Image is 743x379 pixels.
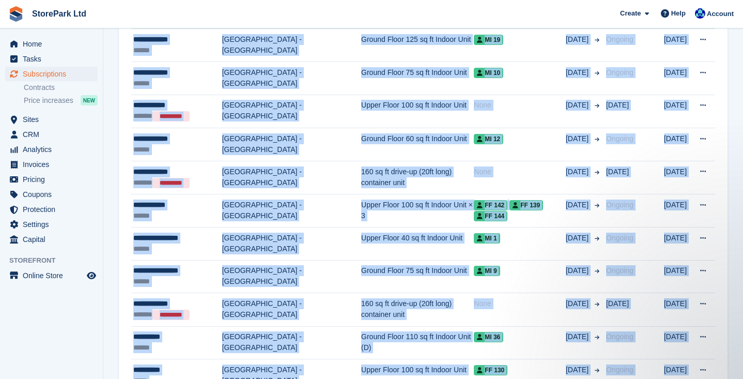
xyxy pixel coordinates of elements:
span: Ongoing [606,332,633,341]
div: None [474,100,566,111]
span: CRM [23,127,85,142]
td: Ground Floor 75 sq ft Indoor Unit [361,62,474,95]
span: MI 12 [474,134,503,144]
span: Ongoing [606,134,633,143]
td: Upper Floor 100 sq ft Indoor Unit × 3 [361,194,474,228]
img: stora-icon-8386f47178a22dfd0bd8f6a31ec36ba5ce8667c1dd55bd0f319d3a0aa187defe.svg [8,6,24,22]
a: menu [5,268,98,283]
td: Upper Floor 100 sq ft Indoor Unit [361,95,474,128]
td: Ground Floor 125 sq ft Indoor Unit [361,29,474,62]
a: menu [5,37,98,51]
div: None [474,298,566,309]
a: menu [5,217,98,232]
td: [GEOGRAPHIC_DATA] - [GEOGRAPHIC_DATA] [222,326,361,359]
span: FF 144 [474,211,507,221]
span: FF 139 [509,200,543,210]
td: [GEOGRAPHIC_DATA] - [GEOGRAPHIC_DATA] [222,95,361,128]
span: Ongoing [606,35,633,43]
span: [DATE] [606,299,629,308]
td: 160 sq ft drive-up (20ft long) container unit [361,293,474,327]
span: Pricing [23,172,85,187]
img: Donna [695,8,705,19]
span: MI 19 [474,35,503,45]
span: FF 130 [474,365,507,375]
span: Ongoing [606,68,633,77]
span: Account [707,9,734,19]
a: StorePark Ltd [28,5,90,22]
td: Ground Floor 110 sq ft Indoor Unit (D) [361,326,474,359]
span: Ongoing [606,366,633,374]
td: [DATE] [664,95,693,128]
a: menu [5,142,98,157]
td: [GEOGRAPHIC_DATA] - [GEOGRAPHIC_DATA] [222,62,361,95]
span: MI 1 [474,233,500,244]
a: Price increases NEW [24,95,98,106]
span: Online Store [23,268,85,283]
span: Analytics [23,142,85,157]
td: [DATE] [664,128,693,161]
a: menu [5,52,98,66]
td: [DATE] [664,161,693,194]
span: Subscriptions [23,67,85,81]
span: Coupons [23,187,85,202]
td: [GEOGRAPHIC_DATA] - [GEOGRAPHIC_DATA] [222,128,361,161]
td: [GEOGRAPHIC_DATA] - [GEOGRAPHIC_DATA] [222,260,361,293]
span: Create [620,8,641,19]
span: [DATE] [566,34,591,45]
a: menu [5,157,98,172]
td: Ground Floor 75 sq ft Indoor Unit [361,260,474,293]
td: [GEOGRAPHIC_DATA] - [GEOGRAPHIC_DATA] [222,293,361,327]
td: [DATE] [664,293,693,327]
span: MI 36 [474,332,503,342]
span: Capital [23,232,85,247]
a: menu [5,187,98,202]
span: [DATE] [566,200,591,210]
td: [GEOGRAPHIC_DATA] - [GEOGRAPHIC_DATA] [222,29,361,62]
a: Preview store [85,269,98,282]
span: [DATE] [566,166,591,177]
span: Price increases [24,96,73,105]
a: menu [5,112,98,127]
span: [DATE] [566,133,591,144]
div: None [474,166,566,177]
span: FF 142 [474,200,507,210]
span: Home [23,37,85,51]
span: [DATE] [566,298,591,309]
span: [DATE] [566,365,591,375]
a: menu [5,67,98,81]
td: [GEOGRAPHIC_DATA] - [GEOGRAPHIC_DATA] [222,194,361,228]
td: Upper Floor 40 sq ft Indoor Unit [361,227,474,260]
td: Ground Floor 60 sq ft Indoor Unit [361,128,474,161]
a: menu [5,202,98,217]
a: menu [5,127,98,142]
span: [DATE] [606,101,629,109]
td: [DATE] [664,29,693,62]
td: [DATE] [664,62,693,95]
span: MI 9 [474,266,500,276]
span: [DATE] [566,331,591,342]
td: [DATE] [664,326,693,359]
span: Ongoing [606,201,633,209]
a: menu [5,172,98,187]
div: NEW [81,95,98,105]
span: Help [671,8,686,19]
span: Ongoing [606,266,633,275]
span: [DATE] [566,67,591,78]
span: Settings [23,217,85,232]
td: [DATE] [664,227,693,260]
td: 160 sq ft drive-up (20ft long) container unit [361,161,474,194]
span: MI 10 [474,68,503,78]
span: Ongoing [606,234,633,242]
span: [DATE] [566,265,591,276]
td: [DATE] [664,260,693,293]
span: Sites [23,112,85,127]
span: Storefront [9,255,103,266]
td: [GEOGRAPHIC_DATA] - [GEOGRAPHIC_DATA] [222,161,361,194]
span: [DATE] [566,100,591,111]
span: Protection [23,202,85,217]
a: menu [5,232,98,247]
span: [DATE] [606,168,629,176]
a: Contracts [24,83,98,93]
span: [DATE] [566,233,591,244]
td: [DATE] [664,194,693,228]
